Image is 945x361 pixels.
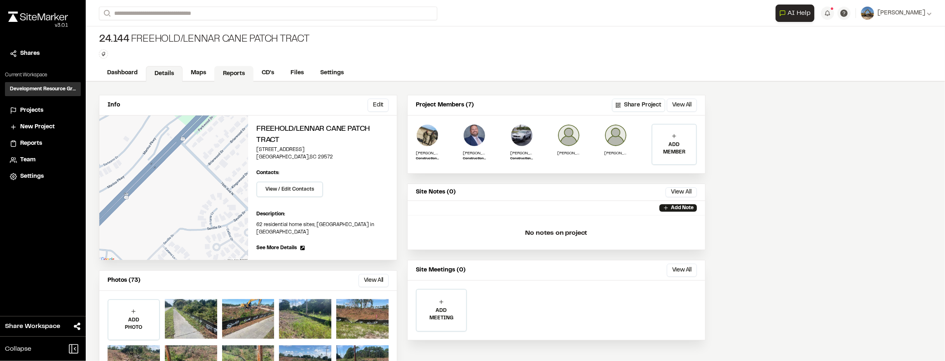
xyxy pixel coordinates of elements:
span: 24.144 [99,33,129,46]
p: Info [108,101,120,110]
p: ADD PHOTO [108,316,159,331]
p: No notes on project [414,220,699,246]
span: Team [20,156,35,165]
span: AI Help [788,8,811,18]
h3: Development Resource Group [10,85,76,93]
span: Collapse [5,344,31,354]
p: [PERSON_NAME] [604,150,627,156]
a: Settings [312,65,352,81]
button: View All [359,274,389,287]
button: Search [99,7,114,20]
a: Maps [183,65,214,81]
button: [PERSON_NAME] [861,7,932,20]
p: [STREET_ADDRESS] [256,146,389,153]
button: View All [667,264,697,277]
span: Settings [20,172,44,181]
a: Reports [10,139,76,148]
p: Site Meetings (0) [416,266,466,275]
img: Dillon Hackett [416,124,439,147]
p: Construction Services Manager [463,156,486,161]
a: Dashboard [99,65,146,81]
img: Timothy Clark [510,124,533,147]
p: ADD MEETING [417,307,466,322]
img: User [861,7,874,20]
span: Projects [20,106,43,115]
p: [PERSON_NAME] [463,150,486,156]
img: rebrand.png [8,12,68,22]
p: Description: [256,210,389,218]
img: James Parker [604,124,627,147]
p: 62 residential home sites; [GEOGRAPHIC_DATA] in [GEOGRAPHIC_DATA] [256,221,389,236]
p: ADD MEMBER [652,141,696,156]
button: Edit [368,99,389,112]
div: Oh geez...please don't... [8,22,68,29]
img: Jason Hager [557,124,580,147]
p: Construction Representative [510,156,533,161]
div: Freehold/Lennar Cane Patch Tract [99,33,310,46]
div: Open AI Assistant [776,5,818,22]
span: See More Details [256,244,297,252]
a: Shares [10,49,76,58]
span: Share Workspace [5,321,60,331]
a: Reports [214,66,253,82]
img: Jake Rosiek [463,124,486,147]
button: View / Edit Contacts [256,182,323,197]
p: [PERSON_NAME] [557,150,580,156]
p: [PERSON_NAME] [416,150,439,156]
button: View All [666,187,697,197]
p: Site Notes (0) [416,188,456,197]
p: [PERSON_NAME] [510,150,533,156]
p: Photos (73) [108,276,141,285]
span: Shares [20,49,40,58]
a: Details [146,66,183,82]
a: Team [10,156,76,165]
a: Projects [10,106,76,115]
p: [GEOGRAPHIC_DATA] , SC 29572 [256,153,389,161]
h2: Freehold/Lennar Cane Patch Tract [256,124,389,146]
p: Current Workspace [5,71,81,79]
span: [PERSON_NAME] [877,9,925,18]
p: Contacts: [256,169,279,177]
a: Files [282,65,312,81]
span: Reports [20,139,42,148]
a: Settings [10,172,76,181]
button: Edit Tags [99,50,108,59]
p: Project Members (7) [416,101,474,110]
button: Open AI Assistant [776,5,814,22]
button: View All [667,99,697,112]
a: New Project [10,123,76,132]
p: Add Note [671,204,694,212]
span: New Project [20,123,55,132]
p: Construction Rep. [416,156,439,161]
a: CD's [253,65,282,81]
button: Share Project [612,99,665,112]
